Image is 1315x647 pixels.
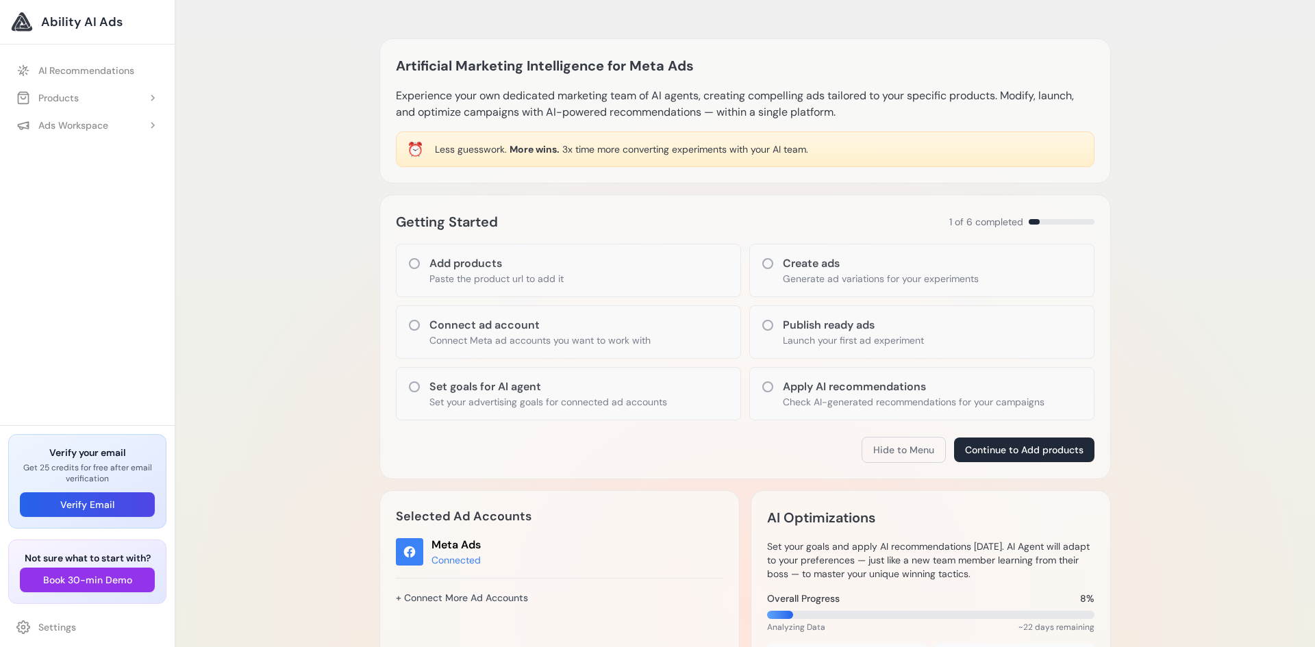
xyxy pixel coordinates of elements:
h2: AI Optimizations [767,507,875,529]
span: More wins. [510,143,560,155]
p: Connect Meta ad accounts you want to work with [429,333,651,347]
p: Generate ad variations for your experiments [783,272,979,286]
a: AI Recommendations [8,58,166,83]
h3: Create ads [783,255,979,272]
h3: Add products [429,255,564,272]
p: Experience your own dedicated marketing team of AI agents, creating compelling ads tailored to yo... [396,88,1094,120]
button: Verify Email [20,492,155,517]
p: Set your goals and apply AI recommendations [DATE]. AI Agent will adapt to your preferences — jus... [767,540,1094,581]
span: 1 of 6 completed [949,215,1023,229]
div: Connected [431,553,481,567]
a: Settings [8,615,166,639]
h3: Set goals for AI agent [429,379,667,395]
span: Ability AI Ads [41,12,123,31]
span: 3x time more converting experiments with your AI team. [562,143,808,155]
p: Set your advertising goals for connected ad accounts [429,395,667,409]
button: Ads Workspace [8,113,166,138]
button: Book 30-min Demo [20,568,155,592]
p: Launch your first ad experiment [783,333,924,347]
span: Overall Progress [767,592,840,605]
h2: Getting Started [396,211,498,233]
a: Ability AI Ads [11,11,164,33]
h3: Publish ready ads [783,317,924,333]
div: Ads Workspace [16,118,108,132]
div: ⏰ [407,140,424,159]
p: Get 25 credits for free after email verification [20,462,155,484]
span: 8% [1080,592,1094,605]
p: Paste the product url to add it [429,272,564,286]
a: + Connect More Ad Accounts [396,586,528,609]
h3: Apply AI recommendations [783,379,1044,395]
span: Analyzing Data [767,622,825,633]
h3: Not sure what to start with? [20,551,155,565]
div: Meta Ads [431,537,481,553]
button: Continue to Add products [954,437,1094,462]
div: Products [16,91,79,105]
h3: Connect ad account [429,317,651,333]
span: ~22 days remaining [1018,622,1094,633]
button: Hide to Menu [862,437,946,463]
h3: Verify your email [20,446,155,459]
p: Check AI-generated recommendations for your campaigns [783,395,1044,409]
span: Less guesswork. [435,143,507,155]
h1: Artificial Marketing Intelligence for Meta Ads [396,55,694,77]
h2: Selected Ad Accounts [396,507,723,526]
button: Products [8,86,166,110]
